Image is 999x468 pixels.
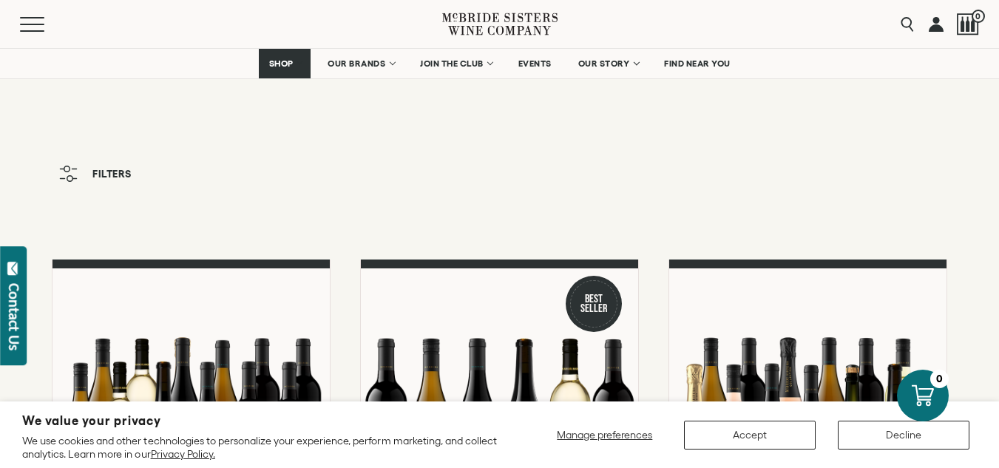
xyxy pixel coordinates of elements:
span: JOIN THE CLUB [420,58,484,69]
span: EVENTS [518,58,552,69]
a: OUR BRANDS [318,49,403,78]
button: Filters [52,158,139,189]
a: SHOP [259,49,311,78]
button: Manage preferences [548,421,662,450]
div: Contact Us [7,283,21,350]
span: Filters [92,169,132,179]
p: We use cookies and other technologies to personalize your experience, perform marketing, and coll... [22,434,500,461]
h2: We value your privacy [22,415,500,427]
a: EVENTS [509,49,561,78]
span: 0 [972,10,985,23]
span: Manage preferences [557,429,652,441]
div: 0 [930,370,949,388]
span: FIND NEAR YOU [664,58,731,69]
button: Accept [684,421,816,450]
a: FIND NEAR YOU [654,49,740,78]
button: Decline [838,421,969,450]
span: SHOP [268,58,294,69]
a: OUR STORY [569,49,648,78]
a: JOIN THE CLUB [410,49,501,78]
span: OUR STORY [578,58,630,69]
a: Privacy Policy. [151,448,215,460]
span: OUR BRANDS [328,58,385,69]
button: Mobile Menu Trigger [20,17,73,32]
